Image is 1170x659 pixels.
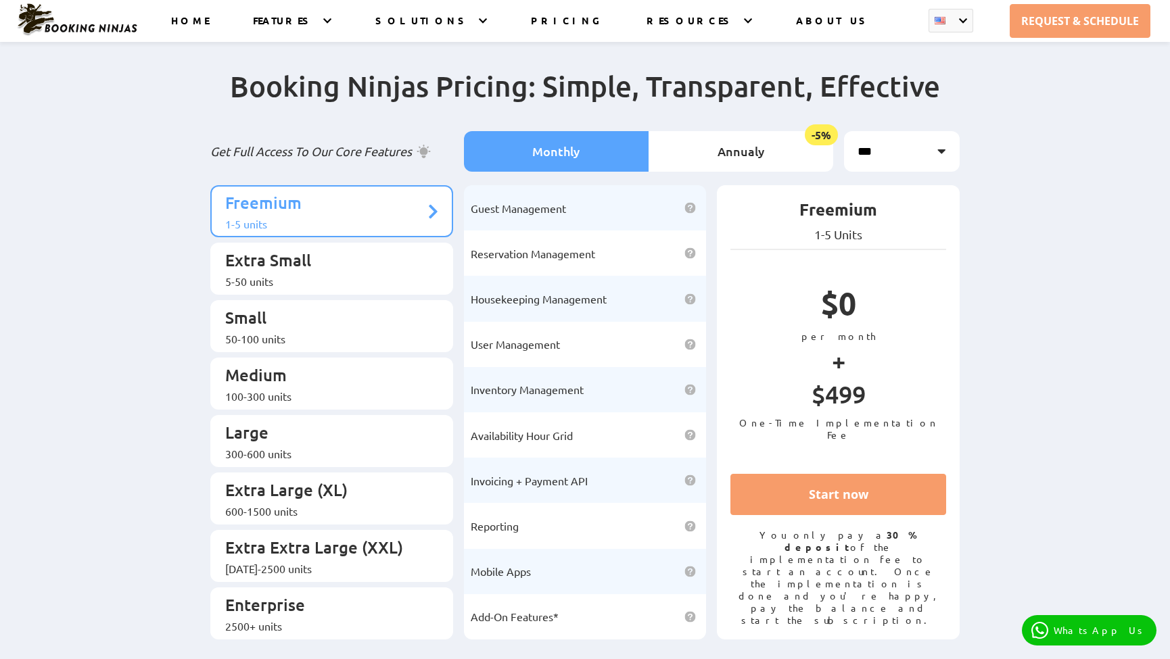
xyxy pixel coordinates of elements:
[1022,615,1156,645] a: WhatsApp Us
[210,143,453,160] p: Get Full Access To Our Core Features
[730,416,946,441] p: One-Time Implementation Fee
[471,610,559,623] span: Add-On Features*
[684,384,696,395] img: help icon
[225,422,425,447] p: Large
[649,131,833,172] li: Annualy
[225,249,425,274] p: Extra Small
[684,474,696,486] img: help icon
[225,479,425,504] p: Extra Large (XL)
[225,307,425,332] p: Small
[1054,625,1147,636] p: WhatsApp Us
[796,14,871,42] a: ABOUT US
[225,537,425,562] p: Extra Extra Large (XXL)
[684,611,696,623] img: help icon
[225,274,425,288] div: 5-50 units
[464,131,649,172] li: Monthly
[730,529,946,626] p: You only pay a of the implementation fee to start an account. Once the implementation is done and...
[471,564,531,578] span: Mobile Apps
[730,474,946,515] a: Start now
[785,529,918,553] strong: 30% deposit
[684,202,696,214] img: help icon
[730,227,946,242] p: 1-5 Units
[225,217,425,230] div: 1-5 units
[225,619,425,633] div: 2500+ units
[684,429,696,441] img: help icon
[225,192,425,217] p: Freemium
[225,364,425,389] p: Medium
[730,283,946,330] p: $0
[684,520,696,532] img: help icon
[225,389,425,403] div: 100-300 units
[647,14,735,42] a: RESOURCES
[730,330,946,342] p: per month
[684,247,696,259] img: help icon
[730,199,946,227] p: Freemium
[225,332,425,345] div: 50-100 units
[471,247,595,260] span: Reservation Management
[225,594,425,619] p: Enterprise
[531,14,602,42] a: PRICING
[471,337,560,351] span: User Management
[471,383,584,396] span: Inventory Management
[225,504,425,518] div: 600-1500 units
[805,124,838,145] span: -5%
[471,429,573,442] span: Availability Hour Grid
[471,292,607,306] span: Housekeeping Management
[730,379,946,416] p: $499
[471,474,588,487] span: Invoicing + Payment API
[375,14,470,42] a: SOLUTIONS
[684,293,696,305] img: help icon
[471,519,519,533] span: Reporting
[684,566,696,577] img: help icon
[210,68,960,131] h2: Booking Ninjas Pricing: Simple, Transparent, Effective
[253,14,314,42] a: FEATURES
[471,201,566,215] span: Guest Management
[225,447,425,460] div: 300-600 units
[171,14,209,42] a: HOME
[684,339,696,350] img: help icon
[730,342,946,379] p: +
[225,562,425,575] div: [DATE]-2500 units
